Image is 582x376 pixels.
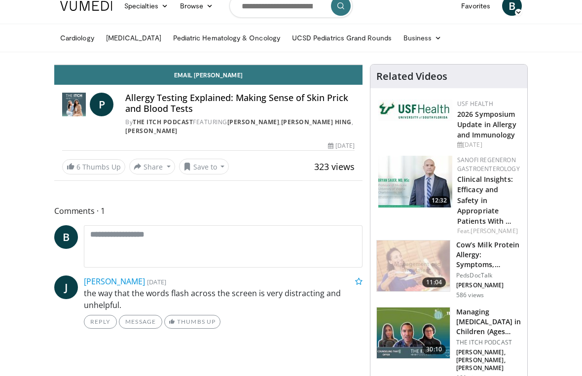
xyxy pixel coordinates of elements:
[76,162,80,171] span: 6
[456,348,535,372] p: [PERSON_NAME], [PERSON_NAME], [PERSON_NAME]
[456,291,484,299] p: 586 views
[457,109,516,139] a: 2026 Symposium Update in Allergy and Immunology
[90,93,113,116] a: P
[422,344,446,354] span: 30:10
[456,240,521,270] h3: Cow’s Milk Protein Allergy: Symptoms, Diagnosis, and Treatment
[376,240,521,299] a: 11:04 Cow’s Milk Protein Allergy: Symptoms, Diagnosis, and Treatment PedsDocTalk [PERSON_NAME] 58...
[378,156,452,207] img: bf9ce42c-6823-4735-9d6f-bc9dbebbcf2c.png.150x105_q85_crop-smart_upscale.jpg
[281,118,352,126] a: [PERSON_NAME] Hing
[84,287,363,311] p: the way that the words flash across the screen is very distracting and unhelpful.
[125,93,355,114] h4: Allergy Testing Explained: Making Sense of Skin Prick and Blood Tests
[125,127,178,135] a: [PERSON_NAME]
[456,307,535,337] h3: Managing [MEDICAL_DATA] in Children (Ages [DEMOGRAPHIC_DATA])
[54,65,363,85] a: Email [PERSON_NAME]
[398,28,448,48] a: Business
[54,275,78,299] a: J
[429,196,450,205] span: 12:32
[100,28,167,48] a: [MEDICAL_DATA]
[456,339,535,346] p: THE ITCH PODCAST
[456,281,521,289] p: [PERSON_NAME]
[164,315,220,329] a: Thumbs Up
[378,100,452,121] img: 6ba8804a-8538-4002-95e7-a8f8012d4a11.png.150x105_q85_autocrop_double_scale_upscale_version-0.2.jpg
[471,227,517,235] a: [PERSON_NAME]
[457,156,520,173] a: Sanofi Regeneron Gastroenterology
[125,118,355,136] div: By FEATURING , ,
[456,272,521,279] p: PedsDocTalk
[167,28,286,48] a: Pediatric Hematology & Oncology
[227,118,280,126] a: [PERSON_NAME]
[457,100,493,108] a: USF Health
[60,1,112,11] img: VuMedi Logo
[377,240,450,292] img: a277380e-40b7-4f15-ab00-788b20d9d5d9.150x105_q85_crop-smart_upscale.jpg
[54,28,100,48] a: Cardiology
[314,161,355,172] span: 323 views
[119,315,162,329] a: Message
[62,93,86,116] img: THE ITCH PODCAST
[84,276,145,287] a: [PERSON_NAME]
[422,277,446,287] span: 11:04
[328,141,355,150] div: [DATE]
[62,159,125,174] a: 6 Thumbs Up
[378,156,452,207] a: 12:32
[457,227,520,236] div: Feat.
[286,28,398,48] a: UCSD Pediatrics Grand Rounds
[147,277,166,286] small: [DATE]
[376,70,447,82] h4: Related Videos
[129,159,175,174] button: Share
[457,174,513,225] a: Clinical Insights: Efficacy and Safety in Appropriate Patients With …
[179,159,229,174] button: Save to
[54,225,78,249] a: B
[54,205,363,217] span: Comments 1
[457,140,519,149] div: [DATE]
[84,315,117,329] a: Reply
[377,308,450,359] img: dda491a2-e90c-44a0-a652-cc848be6698a.150x105_q85_crop-smart_upscale.jpg
[133,118,193,126] a: THE ITCH PODCAST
